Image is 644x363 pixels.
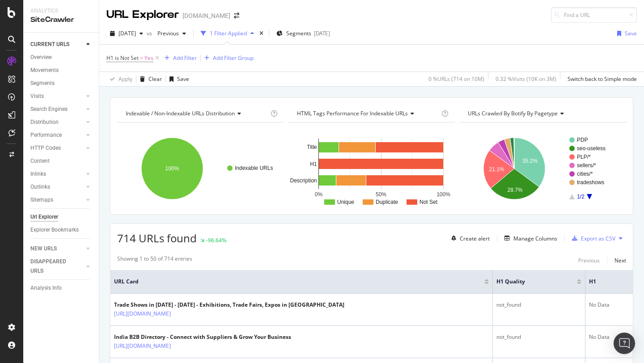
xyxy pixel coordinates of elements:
span: H1 is Not Set [106,54,139,62]
div: Content [30,156,50,166]
div: HTTP Codes [30,144,61,153]
span: H1 [589,278,616,286]
button: Add Filter Group [201,53,254,63]
div: Analysis Info [30,283,62,293]
svg: A chart. [117,130,284,207]
text: Indexable URLs [235,165,273,171]
span: Segments [286,30,311,37]
text: cities/* [577,171,593,177]
text: tradeshows [577,179,604,186]
a: Sitemaps [30,195,84,205]
div: CURRENT URLS [30,40,69,49]
span: vs [147,30,154,37]
div: Movements [30,66,59,75]
button: Switch back to Simple mode [564,72,637,86]
a: Analysis Info [30,283,93,293]
button: 1 Filter Applied [197,26,258,41]
div: Manage Columns [513,235,557,242]
div: Segments [30,79,55,88]
text: 1/2 [577,194,585,200]
a: Overview [30,53,93,62]
a: [URL][DOMAIN_NAME] [114,309,171,318]
text: Title [307,144,317,150]
span: HTML Tags Performance for Indexable URLs [297,110,408,117]
div: Performance [30,131,62,140]
div: Visits [30,92,44,101]
div: Clear [148,75,162,83]
button: Export as CSV [568,231,615,245]
div: 0.32 % Visits ( 10K on 3M ) [496,75,556,83]
div: [DATE] [314,30,330,37]
div: Inlinks [30,169,46,179]
a: Search Engines [30,105,84,114]
h4: URLs Crawled By Botify By pagetype [466,106,618,121]
button: Save [166,72,189,86]
div: Explorer Bookmarks [30,225,79,235]
div: not_found [496,301,581,309]
div: Analytics [30,7,92,15]
a: Outlinks [30,182,84,192]
div: Distribution [30,118,59,127]
text: 100% [165,165,179,172]
div: No Data [589,333,629,341]
a: Movements [30,66,93,75]
div: Sitemaps [30,195,53,205]
button: Add Filter [161,53,197,63]
text: 100% [436,191,450,198]
span: 714 URLs found [117,231,197,245]
span: URL Card [114,278,482,286]
a: Segments [30,79,93,88]
span: = [140,54,143,62]
div: Open Intercom Messenger [614,333,635,354]
button: Previous [154,26,190,41]
div: DISAPPEARED URLS [30,257,76,276]
div: Create alert [460,235,490,242]
span: URLs Crawled By Botify By pagetype [468,110,558,117]
div: -96.64% [206,236,226,244]
div: NEW URLS [30,244,57,253]
svg: A chart. [459,130,626,207]
div: Overview [30,53,52,62]
div: Search Engines [30,105,68,114]
div: times [258,29,265,38]
div: Next [614,257,626,264]
span: Yes [144,52,153,64]
a: Content [30,156,93,166]
button: Create alert [448,231,490,245]
text: Description [290,177,317,184]
text: PLP/* [577,154,591,160]
a: DISAPPEARED URLS [30,257,84,276]
a: [URL][DOMAIN_NAME] [114,342,171,350]
a: Distribution [30,118,84,127]
a: CURRENT URLS [30,40,84,49]
a: Performance [30,131,84,140]
div: Trade Shows in [DATE] - [DATE] - Exhibitions, Trade Fairs, Expos in [GEOGRAPHIC_DATA] [114,301,344,309]
button: [DATE] [106,26,147,41]
div: SiteCrawler [30,15,92,25]
div: No Data [589,301,629,309]
div: arrow-right-arrow-left [234,13,239,19]
a: NEW URLS [30,244,84,253]
svg: A chart. [288,130,455,207]
text: sellers/* [577,162,596,169]
text: Not Set [419,199,438,205]
button: Segments[DATE] [273,26,334,41]
a: Inlinks [30,169,84,179]
text: 21.1% [489,166,504,173]
button: Manage Columns [501,233,557,244]
div: Previous [578,257,600,264]
text: PDP [577,137,588,143]
button: Clear [136,72,162,86]
div: Showing 1 to 50 of 714 entries [117,255,192,266]
span: H1 Quality [496,278,563,286]
div: Url Explorer [30,212,58,222]
button: Save [614,26,637,41]
a: Explorer Bookmarks [30,225,93,235]
text: seo-useless [577,145,606,152]
div: Add Filter Group [213,54,254,62]
div: not_found [496,333,581,341]
text: Unique [337,199,354,205]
